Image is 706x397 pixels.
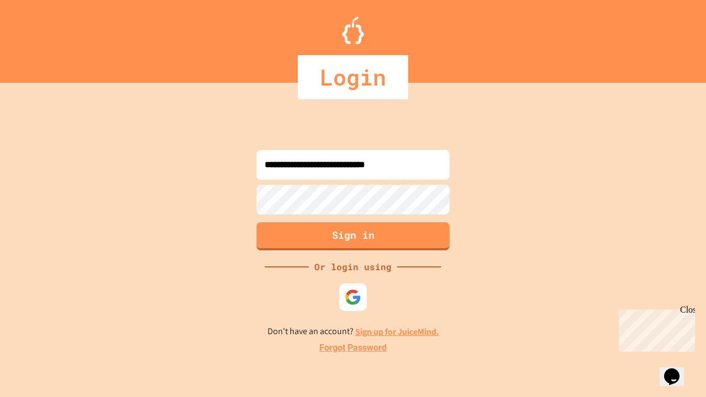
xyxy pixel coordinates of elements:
[256,222,450,250] button: Sign in
[4,4,76,70] div: Chat with us now!Close
[355,326,439,337] a: Sign up for JuiceMind.
[319,341,387,355] a: Forgot Password
[309,260,397,273] div: Or login using
[342,17,364,44] img: Logo.svg
[268,325,439,339] p: Don't have an account?
[614,305,695,352] iframe: chat widget
[660,353,695,386] iframe: chat widget
[345,289,361,305] img: google-icon.svg
[298,55,408,99] div: Login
